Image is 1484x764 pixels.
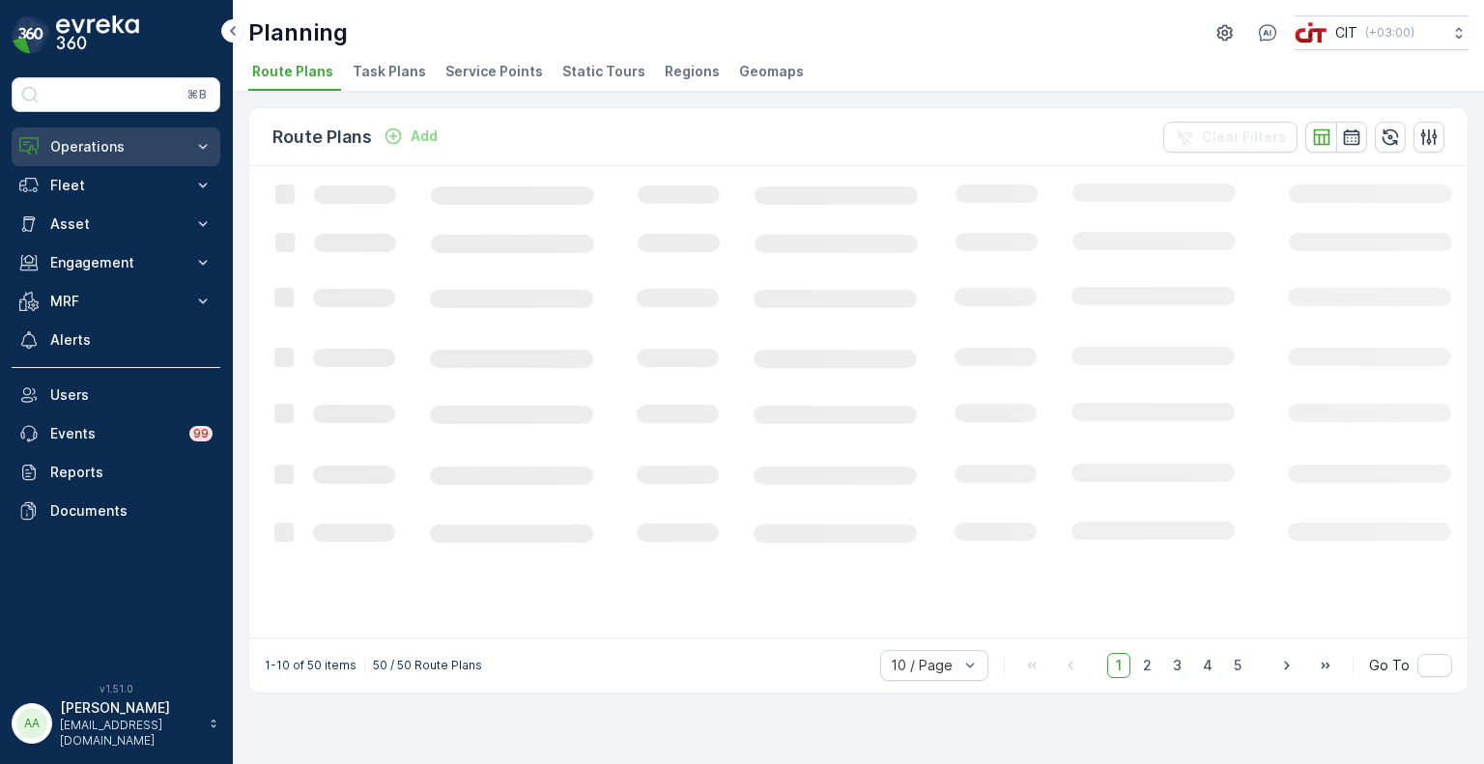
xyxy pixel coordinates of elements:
a: Documents [12,492,220,530]
p: ( +03:00 ) [1365,25,1414,41]
button: Engagement [12,243,220,282]
span: Route Plans [252,62,333,81]
a: Users [12,376,220,414]
a: Reports [12,453,220,492]
button: AA[PERSON_NAME][EMAIL_ADDRESS][DOMAIN_NAME] [12,698,220,749]
span: Task Plans [353,62,426,81]
p: MRF [50,292,182,311]
p: Fleet [50,176,182,195]
p: Reports [50,463,213,482]
button: Operations [12,127,220,166]
span: Go To [1369,656,1410,675]
img: cit-logo_pOk6rL0.png [1295,22,1327,43]
p: Planning [248,17,348,48]
p: 1-10 of 50 items [265,658,357,673]
button: Clear Filters [1163,122,1298,153]
p: Route Plans [272,124,372,151]
p: Alerts [50,330,213,350]
p: Add [411,127,438,146]
p: Users [50,385,213,405]
span: Geomaps [739,62,804,81]
p: Engagement [50,253,182,272]
span: Regions [665,62,720,81]
span: v 1.51.0 [12,683,220,694]
a: Alerts [12,321,220,359]
p: Documents [50,501,213,521]
p: [PERSON_NAME] [60,698,199,718]
button: MRF [12,282,220,321]
div: AA [16,708,47,739]
span: 3 [1164,653,1190,678]
p: Clear Filters [1202,127,1286,147]
button: Asset [12,205,220,243]
span: 1 [1107,653,1130,678]
span: 5 [1225,653,1250,678]
p: CIT [1335,23,1357,42]
p: 50 / 50 Route Plans [373,658,482,673]
p: [EMAIL_ADDRESS][DOMAIN_NAME] [60,718,199,749]
span: Static Tours [562,62,645,81]
button: CIT(+03:00) [1295,15,1469,50]
p: 99 [193,426,209,441]
img: logo [12,15,50,54]
button: Add [376,125,445,148]
button: Fleet [12,166,220,205]
span: Service Points [445,62,543,81]
a: Events99 [12,414,220,453]
p: Events [50,424,178,443]
p: Asset [50,214,182,234]
span: 4 [1194,653,1221,678]
span: 2 [1134,653,1160,678]
p: Operations [50,137,182,156]
p: ⌘B [187,87,207,102]
img: logo_dark-DEwI_e13.png [56,15,139,54]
